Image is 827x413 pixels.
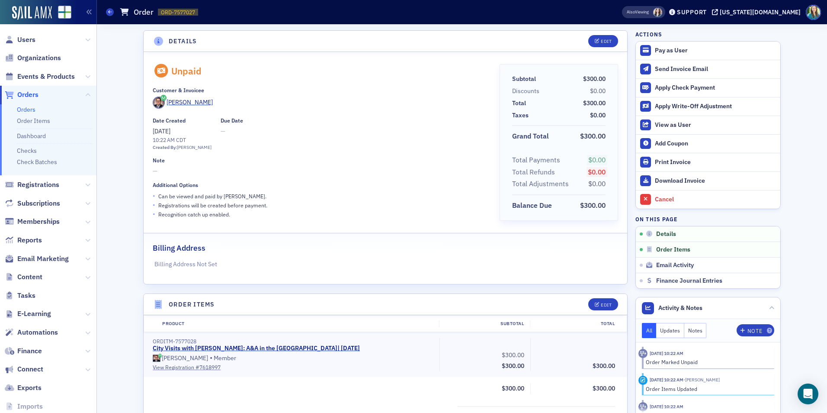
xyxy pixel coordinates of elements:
[806,5,821,20] span: Profile
[512,131,552,142] span: Grand Total
[638,376,647,385] div: Activity
[512,131,549,142] div: Grand Total
[502,384,524,392] span: $300.00
[636,116,780,134] button: View as User
[5,383,42,393] a: Exports
[153,157,165,164] div: Note
[737,324,774,336] button: Note
[17,117,50,125] a: Order Items
[655,103,776,110] div: Apply Write-Off Adjustment
[17,72,75,81] span: Events & Products
[5,272,42,282] a: Content
[655,65,776,73] div: Send Invoice Email
[17,217,60,226] span: Memberships
[656,323,684,338] button: Updates
[153,354,433,362] div: Member
[12,6,52,20] img: SailAMX
[655,121,776,129] div: View as User
[5,402,43,411] a: Imports
[153,338,433,345] div: ORDITM-7577028
[627,9,649,15] span: Viewing
[512,74,536,84] div: Subtotal
[153,355,208,362] a: [PERSON_NAME]
[153,191,155,200] span: •
[5,365,43,374] a: Connect
[636,171,780,190] a: Download Invoice
[17,254,69,264] span: Email Marketing
[656,230,676,238] span: Details
[590,87,606,95] span: $0.00
[712,9,804,15] button: [US_STATE][DOMAIN_NAME]
[153,200,155,210] span: •
[636,153,780,171] a: Print Invoice
[5,35,35,45] a: Users
[683,377,720,383] span: Kristi Gates
[156,320,439,327] div: Product
[656,261,694,269] span: Email Activity
[650,403,683,410] time: 8/1/2025 10:22 AM
[636,78,780,97] button: Apply Check Payment
[17,383,42,393] span: Exports
[646,385,768,393] div: Order Items Updated
[153,167,487,176] span: —
[636,134,780,153] button: Add Coupon
[512,74,539,84] span: Subtotal
[655,140,776,148] div: Add Coupon
[512,179,572,189] span: Total Adjustments
[169,37,197,46] h4: Details
[798,384,818,404] div: Open Intercom Messenger
[650,350,683,356] time: 8/1/2025 10:22 AM
[627,9,635,15] div: Also
[512,87,539,96] div: Discounts
[158,210,230,218] p: Recognition catch up enabled.
[677,8,707,16] div: Support
[656,277,722,285] span: Finance Journal Entries
[635,30,662,38] h4: Actions
[177,144,212,151] div: [PERSON_NAME]
[583,99,606,107] span: $300.00
[593,362,615,370] span: $300.00
[588,155,606,164] span: $0.00
[601,39,612,44] div: Edit
[5,199,60,208] a: Subscriptions
[5,254,69,264] a: Email Marketing
[17,272,42,282] span: Content
[512,200,552,211] div: Balance Due
[153,117,186,124] div: Date Created
[512,99,526,108] div: Total
[588,168,606,176] span: $0.00
[221,117,243,124] div: Due Date
[588,179,606,188] span: $0.00
[590,111,606,119] span: $0.00
[580,201,606,210] span: $300.00
[5,346,42,356] a: Finance
[646,358,768,366] div: Order Marked Unpaid
[642,323,657,338] button: All
[158,192,266,200] p: Can be viewed and paid by [PERSON_NAME] .
[502,351,524,359] span: $300.00
[650,377,683,383] time: 8/1/2025 10:22 AM
[17,309,51,319] span: E-Learning
[17,106,35,113] a: Orders
[161,9,195,16] span: ORD-7577027
[175,136,186,143] span: CDT
[439,320,530,327] div: Subtotal
[638,349,647,358] div: Activity
[512,111,529,120] div: Taxes
[512,155,560,165] div: Total Payments
[601,303,612,307] div: Edit
[5,236,42,245] a: Reports
[512,200,555,211] span: Balance Due
[153,136,175,143] time: 10:22 AM
[512,111,532,120] span: Taxes
[638,402,647,411] div: Activity
[17,158,57,166] a: Check Batches
[512,155,563,165] span: Total Payments
[5,180,59,190] a: Registrations
[530,320,621,327] div: Total
[655,47,776,55] div: Pay as User
[720,8,801,16] div: [US_STATE][DOMAIN_NAME]
[502,362,524,370] span: $300.00
[153,182,198,188] div: Additional Options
